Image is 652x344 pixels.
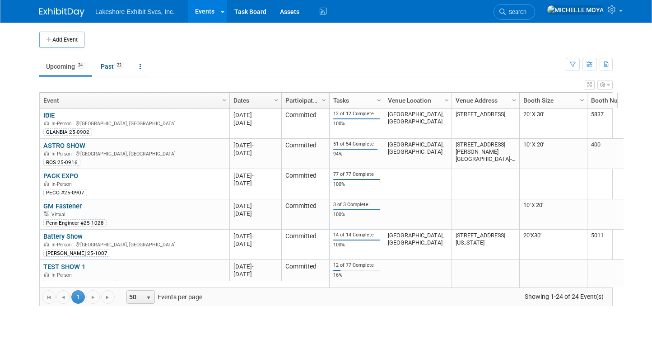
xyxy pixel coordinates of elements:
span: Column Settings [221,97,228,104]
span: - [252,203,254,209]
a: Column Settings [577,93,587,106]
span: 22 [114,62,124,69]
span: 50 [127,291,142,303]
a: Go to the first page [42,290,56,304]
span: Column Settings [273,97,280,104]
div: ROS 25-0916 [43,159,80,166]
td: [GEOGRAPHIC_DATA], [GEOGRAPHIC_DATA] [384,108,452,139]
span: Search [506,9,526,15]
a: Column Settings [272,93,282,106]
img: Virtual Event [44,212,49,216]
div: 51 of 54 Complete [333,141,381,147]
div: [DATE] [233,179,277,187]
div: 100% [333,181,381,188]
div: 12 of 77 Complete [333,262,381,269]
a: PACK EXPO [43,172,78,180]
a: IBIE [43,111,55,119]
div: [DATE] [233,232,277,240]
div: [DATE] [233,240,277,248]
a: Booth Number [591,93,649,108]
a: Column Settings [220,93,230,106]
span: Go to the last page [104,294,112,301]
a: Past22 [94,58,131,75]
td: [GEOGRAPHIC_DATA], [GEOGRAPHIC_DATA] [384,139,452,169]
td: [GEOGRAPHIC_DATA], [GEOGRAPHIC_DATA] [384,230,452,260]
span: Column Settings [511,97,518,104]
span: - [252,233,254,240]
div: Penn Engineer #25-1028 [43,219,107,226]
div: 16% [333,272,381,278]
div: 100% [333,242,381,248]
div: [DATE] [233,141,277,149]
td: 20' X 30' [519,108,587,139]
a: Upcoming24 [39,58,92,75]
span: Lakeshore Exhibit Svcs, Inc. [95,8,175,15]
a: Column Settings [374,93,384,106]
a: Battery Show [43,232,83,240]
td: Committed [281,199,329,230]
span: Virtual [51,212,68,217]
a: Tasks [333,93,378,108]
td: [STREET_ADDRESS][PERSON_NAME] [GEOGRAPHIC_DATA]-3118 [452,139,519,169]
span: In-Person [51,181,75,187]
button: Add Event [39,32,84,48]
a: Column Settings [442,93,452,106]
span: - [252,263,254,270]
a: Event [43,93,224,108]
div: [DATE] [233,202,277,210]
div: [GEOGRAPHIC_DATA], [GEOGRAPHIC_DATA] [43,119,225,127]
img: In-Person Event [44,181,49,186]
td: Committed [281,169,329,199]
span: In-Person [51,121,75,127]
span: Column Settings [443,97,450,104]
span: select [145,294,152,302]
div: 100% [333,121,381,127]
td: Committed [281,260,329,290]
div: 100% [333,212,381,218]
div: [GEOGRAPHIC_DATA], [GEOGRAPHIC_DATA] [43,240,225,248]
a: Search [494,4,535,20]
div: 12 of 12 Complete [333,111,381,117]
td: [STREET_ADDRESS][US_STATE] [452,230,519,260]
div: 14 of 14 Complete [333,232,381,238]
div: 77 of 77 Complete [333,171,381,178]
span: 1 [71,290,85,304]
span: In-Person [51,242,75,248]
div: [DATE] [233,119,277,127]
img: ExhibitDay [39,8,84,17]
span: Showing 1-24 of 24 Event(s) [517,290,612,303]
span: Go to the previous page [60,294,67,301]
img: In-Person Event [44,272,49,277]
a: Go to the next page [86,290,100,304]
td: 20'X30' [519,230,587,260]
span: In-Person [51,272,75,278]
a: Booth Size [523,93,581,108]
a: GM Fastener [43,202,82,210]
div: GLANBIA 25-0902 [43,128,92,136]
td: Committed [281,230,329,260]
a: Column Settings [510,93,520,106]
td: Committed [281,108,329,139]
span: 24 [75,62,85,69]
span: Column Settings [320,97,327,104]
a: Venue Address [456,93,513,108]
span: Go to the next page [89,294,97,301]
div: [DATE] [233,270,277,278]
span: Go to the first page [45,294,52,301]
span: - [252,112,254,118]
span: - [252,172,254,179]
div: PECO #25-0907 [43,189,87,196]
td: [STREET_ADDRESS] [452,108,519,139]
div: [DATE] [233,149,277,157]
div: [DATE] [233,210,277,217]
a: TEST SHOW 1 [43,263,85,271]
a: Participation [285,93,323,108]
div: [DATE] [233,172,277,179]
td: Committed [281,139,329,169]
img: In-Person Event [44,151,49,156]
div: 94% [333,151,381,157]
span: Events per page [115,290,211,304]
td: 10' X 20' [519,139,587,169]
span: In-Person [51,151,75,157]
img: MICHELLE MOYA [547,5,604,15]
